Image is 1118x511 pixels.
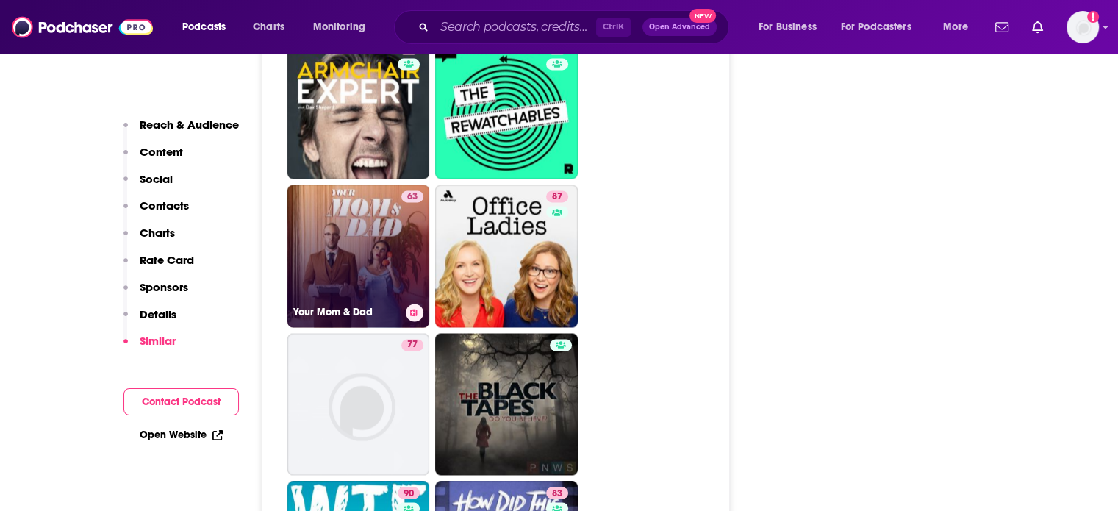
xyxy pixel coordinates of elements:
p: Reach & Audience [140,118,239,132]
h3: Your Mom & Dad [293,306,400,318]
a: Charts [243,15,293,39]
a: 93 [287,37,430,179]
span: Monitoring [313,17,365,37]
span: New [689,9,716,23]
button: open menu [748,15,835,39]
input: Search podcasts, credits, & more... [434,15,596,39]
a: 63 [401,190,423,202]
a: 83 [546,487,568,499]
button: Social [123,172,173,199]
button: Contact Podcast [123,388,239,415]
span: For Podcasters [841,17,911,37]
button: Open AdvancedNew [642,18,717,36]
button: Charts [123,226,175,253]
span: Podcasts [182,17,226,37]
p: Rate Card [140,253,194,267]
p: Details [140,307,176,321]
span: More [943,17,968,37]
svg: Add a profile image [1087,11,1099,23]
span: Ctrl K [596,18,631,37]
button: open menu [172,15,245,39]
img: Podchaser - Follow, Share and Rate Podcasts [12,13,153,41]
div: Search podcasts, credits, & more... [408,10,743,44]
a: Show notifications dropdown [1026,15,1049,40]
button: Rate Card [123,253,194,280]
button: open menu [831,15,933,39]
button: Show profile menu [1067,11,1099,43]
span: Charts [253,17,284,37]
a: 63Your Mom & Dad [287,185,430,327]
p: Charts [140,226,175,240]
button: Details [123,307,176,335]
a: 90 [398,487,420,499]
span: 83 [552,486,562,501]
a: 87 [546,190,568,202]
p: Contacts [140,199,189,212]
button: Contacts [123,199,189,226]
p: Sponsors [140,280,188,294]
img: User Profile [1067,11,1099,43]
a: Show notifications dropdown [989,15,1014,40]
a: 87 [435,185,578,327]
button: Sponsors [123,280,188,307]
span: 90 [404,486,414,501]
p: Content [140,145,183,159]
p: Social [140,172,173,186]
a: 77 [287,333,430,476]
button: Reach & Audience [123,118,239,145]
span: 87 [552,190,562,204]
a: 88 [435,37,578,179]
span: 77 [407,337,418,352]
button: Content [123,145,183,172]
span: For Business [759,17,817,37]
button: open menu [303,15,384,39]
span: Open Advanced [649,24,710,31]
span: Logged in as NickG [1067,11,1099,43]
span: 63 [407,190,418,204]
p: Similar [140,334,176,348]
a: Open Website [140,429,223,441]
button: open menu [933,15,986,39]
button: Similar [123,334,176,361]
a: 77 [401,339,423,351]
